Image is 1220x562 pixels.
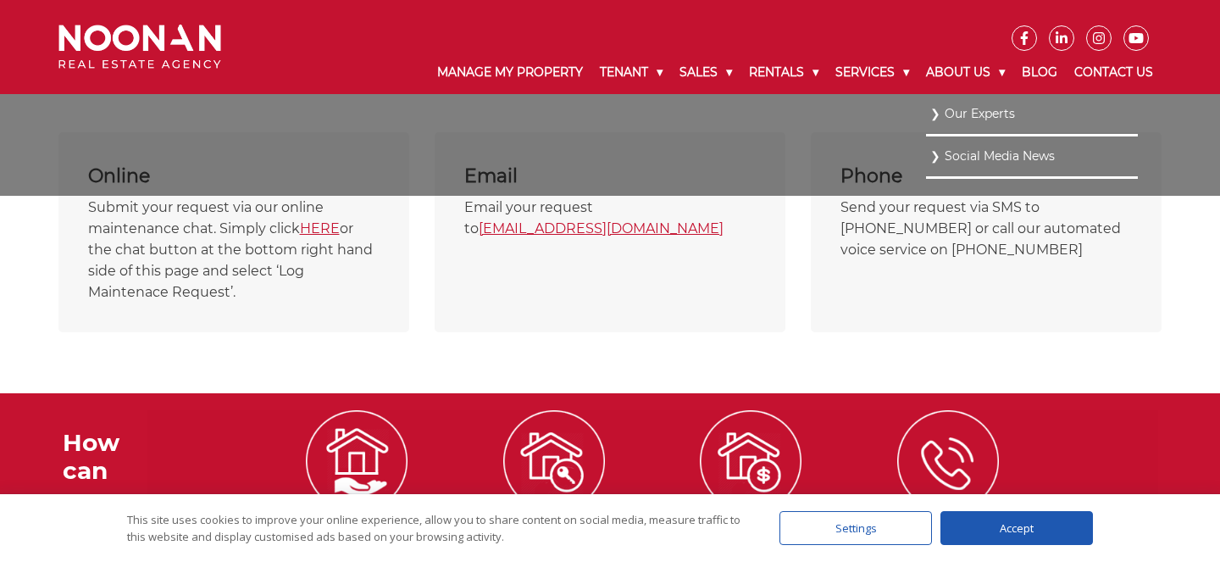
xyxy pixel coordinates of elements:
a: [EMAIL_ADDRESS][DOMAIN_NAME] [479,220,724,236]
img: ICONS [306,410,408,512]
a: Rentals [740,51,827,94]
p: Send your request via SMS to [PHONE_NUMBER] or call our automated voice service on [PHONE_NUMBER] [840,197,1132,260]
div: This site uses cookies to improve your online experience, allow you to share content on social me... [127,511,746,545]
a: Tenant [591,51,671,94]
img: ICONS [897,410,999,512]
a: About Us [918,51,1013,94]
a: Leasemy Property [457,452,651,559]
img: Noonan Real Estate Agency [58,25,221,70]
a: ContactUs [851,452,1045,559]
a: Manage My Property [429,51,591,94]
a: Sellmy Property [654,452,848,559]
a: Sales [671,51,740,94]
div: Settings [779,511,932,545]
a: Social Media News [930,145,1134,168]
a: Managemy Property [260,452,454,559]
a: Blog [1013,51,1066,94]
img: ICONS [503,410,605,512]
a: HERE [300,220,340,236]
a: Our Experts [930,103,1134,125]
img: ICONS [700,410,801,512]
p: Submit your request via our online maintenance chat. Simply click or the chat button at the botto... [88,197,380,303]
a: Contact Us [1066,51,1162,94]
p: Email your request to [464,197,756,239]
h3: How can we help? [63,429,147,543]
a: Services [827,51,918,94]
div: Accept [940,511,1093,545]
